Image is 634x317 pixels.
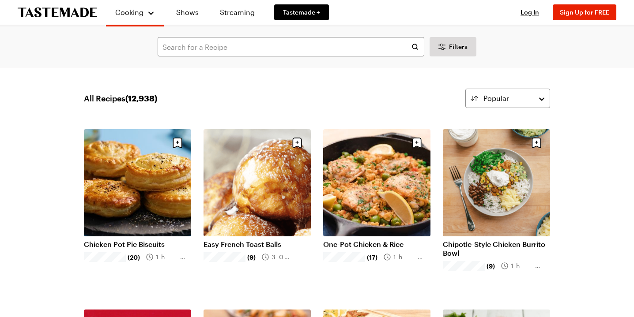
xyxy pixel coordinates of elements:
[553,4,616,20] button: Sign Up for FREE
[560,8,609,16] span: Sign Up for FREE
[443,240,550,257] a: Chipotle-Style Chicken Burrito Bowl
[289,134,306,151] button: Save recipe
[283,8,320,17] span: Tastemade +
[204,240,311,249] a: Easy French Toast Balls
[84,240,191,249] a: Chicken Pot Pie Biscuits
[430,37,476,56] button: Desktop filters
[274,4,329,20] a: Tastemade +
[125,93,157,103] span: ( 12,938 )
[323,240,430,249] a: One-Pot Chicken & Rice
[528,134,545,151] button: Save recipe
[483,93,509,104] span: Popular
[18,7,97,18] a: To Tastemade Home Page
[158,37,424,56] input: Search for a Recipe
[512,8,547,17] button: Log In
[521,8,539,16] span: Log In
[465,89,550,108] button: Popular
[84,92,157,104] span: All Recipes
[115,8,143,16] span: Cooking
[449,42,468,51] span: Filters
[408,134,425,151] button: Save recipe
[115,4,155,21] button: Cooking
[169,134,186,151] button: Save recipe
